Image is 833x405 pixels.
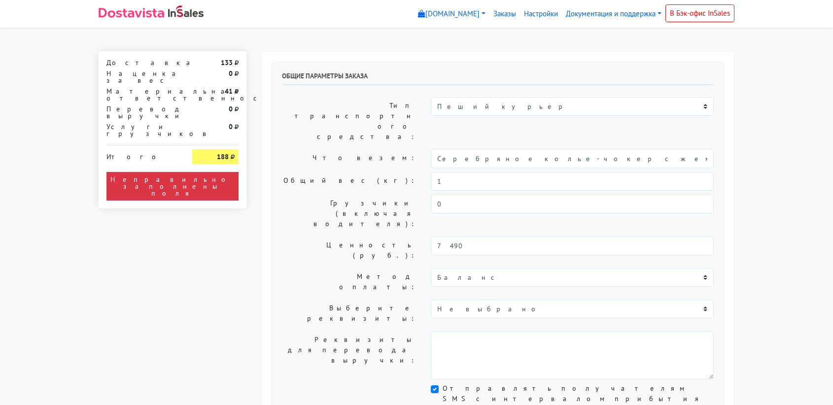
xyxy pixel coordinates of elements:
label: Метод оплаты: [275,268,423,296]
div: Неправильно заполнены поля [106,172,239,201]
label: Реквизиты для перевода выручки: [275,331,423,379]
strong: 0 [229,69,233,78]
a: Заказы [489,4,520,24]
div: Материальная ответственность [99,88,185,101]
label: Грузчики (включая водителя): [275,195,423,233]
a: [DOMAIN_NAME] [414,4,489,24]
label: Что везем: [275,149,423,168]
div: Доставка [99,59,185,66]
img: InSales [168,5,204,17]
a: Документация и поддержка [562,4,665,24]
strong: 0 [229,104,233,113]
img: Dostavista - срочная курьерская служба доставки [99,8,164,18]
h6: Общие параметры заказа [282,72,714,85]
div: Перевод выручки [99,105,185,119]
strong: 41 [225,87,233,96]
label: Выберите реквизиты: [275,300,423,327]
a: В Бэк-офис InSales [665,4,734,22]
strong: 0 [229,122,233,131]
strong: 188 [217,152,229,161]
div: Наценка за вес [99,70,185,84]
label: Тип транспортного средства: [275,97,423,145]
strong: 133 [221,58,233,67]
div: Итого [106,149,177,160]
div: Услуги грузчиков [99,123,185,137]
label: Ценность (руб.): [275,236,423,264]
label: Общий вес (кг): [275,172,423,191]
a: Настройки [520,4,562,24]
